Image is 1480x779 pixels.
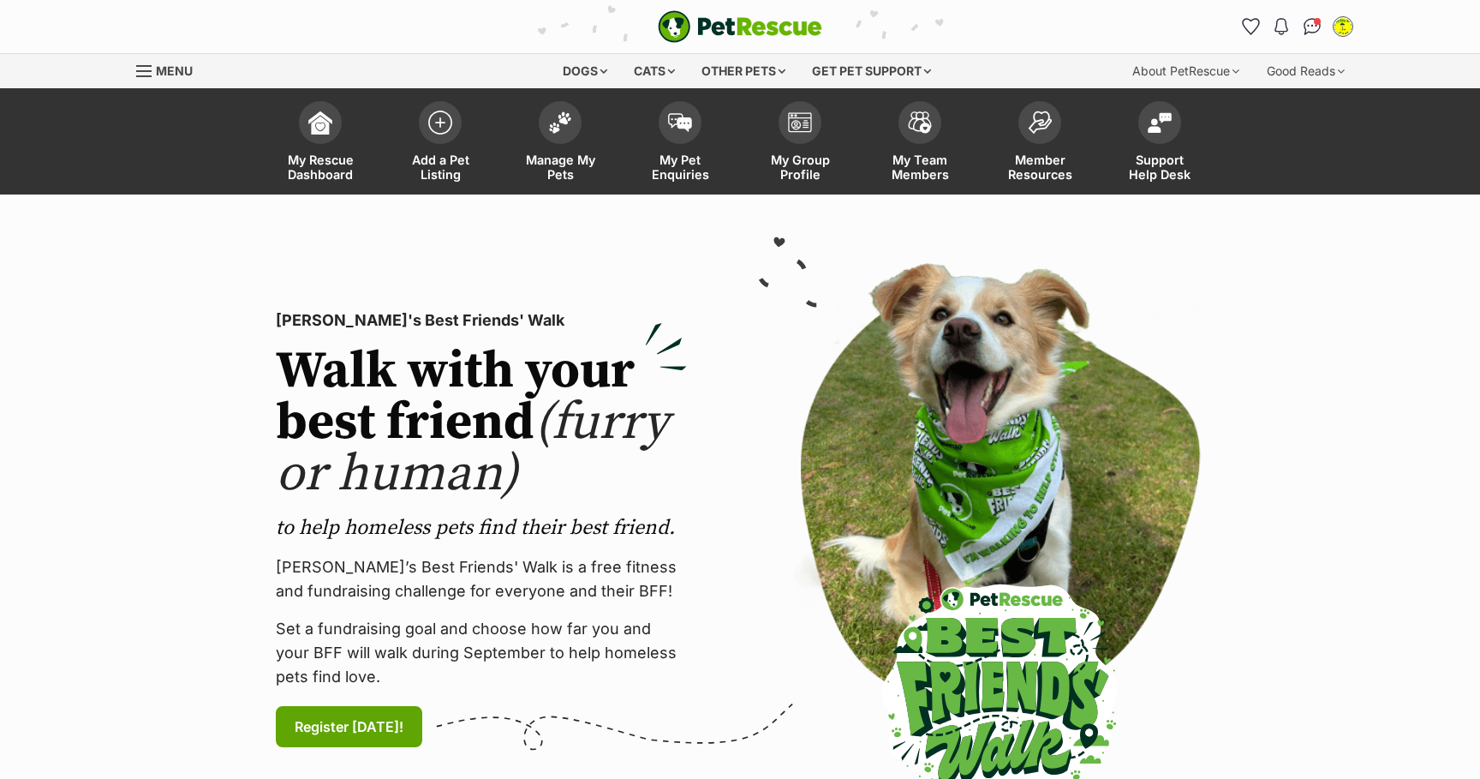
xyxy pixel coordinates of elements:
[276,514,687,542] p: to help homeless pets find their best friend.
[136,54,205,85] a: Menu
[1121,153,1198,182] span: Support Help Desk
[156,63,193,78] span: Menu
[308,111,332,135] img: dashboard-icon-eb2f2d2d3e046f16d808141f083e7271f6b2e854fb5c12c21221c1fb7104beca.svg
[1028,111,1052,134] img: member-resources-icon-8e73f808a243e03378d46382f2149f9095a855e16c252ad45f914b54edf8863c.svg
[1298,13,1326,40] a: Conversations
[1237,13,1264,40] a: Favourites
[1329,13,1357,40] button: My account
[1001,153,1078,182] span: Member Resources
[551,54,619,88] div: Dogs
[402,153,479,182] span: Add a Pet Listing
[860,93,980,195] a: My Team Members
[295,716,403,737] span: Register [DATE]!
[1334,18,1352,35] img: Cathy Craw profile pic
[1120,54,1251,88] div: About PetRescue
[800,54,943,88] div: Get pet support
[642,153,719,182] span: My Pet Enquiries
[500,93,620,195] a: Manage My Pets
[1237,13,1357,40] ul: Account quick links
[881,153,958,182] span: My Team Members
[788,112,812,133] img: group-profile-icon-3fa3cf56718a62981997c0bc7e787c4b2cf8bcc04b72c1350f741eb67cf2f40e.svg
[689,54,797,88] div: Other pets
[980,93,1100,195] a: Member Resources
[1274,18,1288,35] img: notifications-46538b983faf8c2785f20acdc204bb7945ddae34d4c08c2a6579f10ce5e182be.svg
[658,10,822,43] img: logo-e224e6f780fb5917bec1dbf3a21bbac754714ae5b6737aabdf751b685950b380.svg
[1100,93,1220,195] a: Support Help Desk
[908,111,932,134] img: team-members-icon-5396bd8760b3fe7c0b43da4ab00e1e3bb1a5d9ba89233759b79545d2d3fc5d0d.svg
[276,555,687,603] p: [PERSON_NAME]’s Best Friends' Walk is a free fitness and fundraising challenge for everyone and t...
[740,93,860,195] a: My Group Profile
[668,113,692,132] img: pet-enquiries-icon-7e3ad2cf08bfb03b45e93fb7055b45f3efa6380592205ae92323e6603595dc1f.svg
[1148,112,1172,133] img: help-desk-icon-fdf02630f3aa405de69fd3d07c3f3aa587a6932b1a1747fa1d2bba05be0121f9.svg
[282,153,359,182] span: My Rescue Dashboard
[276,617,687,689] p: Set a fundraising goal and choose how far you and your BFF will walk during September to help hom...
[622,54,687,88] div: Cats
[522,153,599,182] span: Manage My Pets
[260,93,380,195] a: My Rescue Dashboard
[548,111,572,134] img: manage-my-pets-icon-02211641906a0b7f246fdf0571729dbe1e7629f14944591b6c1af311fb30b64b.svg
[276,391,669,506] span: (furry or human)
[276,346,687,500] h2: Walk with your best friend
[761,153,838,182] span: My Group Profile
[1304,18,1322,35] img: chat-41dd97257d64d25036548639549fe6c8038ab92f7586957e7f3b1b290dea8141.svg
[1255,54,1357,88] div: Good Reads
[1268,13,1295,40] button: Notifications
[276,706,422,747] a: Register [DATE]!
[428,111,452,135] img: add-pet-listing-icon-0afa8454b4691262ce3f59096e99ab1cd57d4a30225e0717b998d2c9b9846f56.svg
[380,93,500,195] a: Add a Pet Listing
[620,93,740,195] a: My Pet Enquiries
[658,10,822,43] a: PetRescue
[276,309,687,333] p: [PERSON_NAME]'s Best Friends' Walk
